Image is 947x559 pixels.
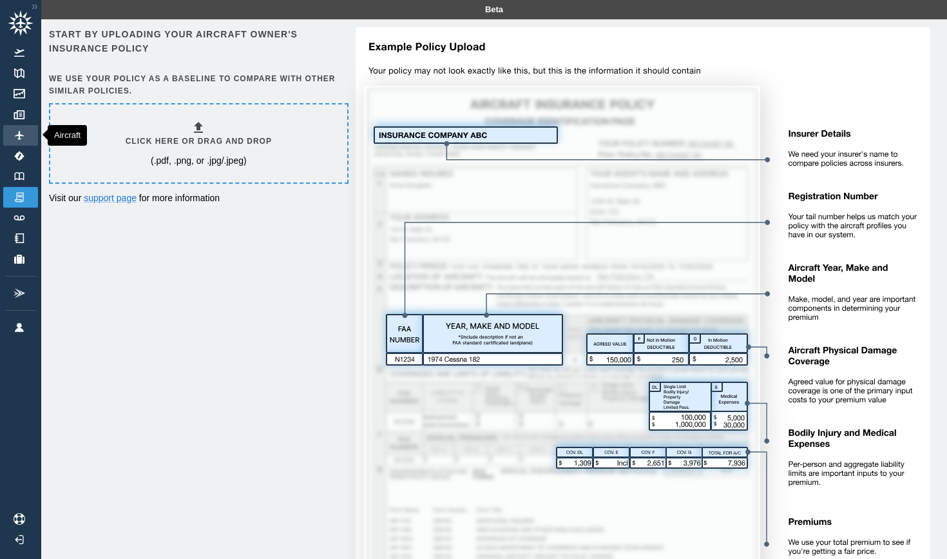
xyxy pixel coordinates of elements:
[126,135,272,148] h6: Click here or drag and drop
[49,73,346,97] h6: We use your policy as a baseline to compare with other similar policies.
[49,191,346,204] p: Visit our for more information
[84,193,137,203] a: support page
[49,27,346,56] h6: Start by uploading your aircraft owner's insurance policy
[151,154,247,167] p: (.pdf, .png, or .jpg/.jpeg)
